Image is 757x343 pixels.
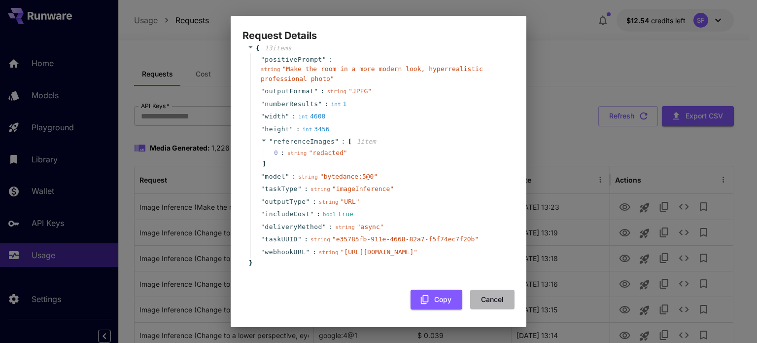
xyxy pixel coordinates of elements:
[348,87,372,95] span: " JPEG "
[312,247,316,257] span: :
[261,248,265,256] span: "
[261,66,280,73] span: string
[316,209,320,219] span: :
[298,185,302,192] span: "
[261,210,265,218] span: "
[289,125,293,133] span: "
[265,247,306,257] span: webhookURL
[348,137,352,147] span: [
[321,86,325,96] span: :
[261,56,265,63] span: "
[261,185,265,192] span: "
[323,209,353,219] div: true
[310,210,314,218] span: "
[331,99,347,109] div: 1
[304,234,308,244] span: :
[261,223,265,230] span: "
[325,99,329,109] span: :
[287,150,307,156] span: string
[265,124,289,134] span: height
[298,112,325,121] div: 4608
[280,148,284,158] div: :
[335,138,339,145] span: "
[309,149,347,156] span: " redacted "
[265,197,306,207] span: outputType
[320,173,378,180] span: " bytedance:5@0 "
[470,290,515,310] button: Cancel
[296,124,300,134] span: :
[357,138,376,145] span: 1 item
[342,137,345,147] span: :
[306,248,310,256] span: "
[265,99,318,109] span: numberResults
[247,258,253,268] span: }
[298,114,308,120] span: int
[265,172,285,182] span: model
[285,173,289,180] span: "
[298,174,318,180] span: string
[265,234,298,244] span: taskUUID
[310,236,330,243] span: string
[327,88,346,95] span: string
[231,16,526,43] h2: Request Details
[261,100,265,108] span: "
[269,138,273,145] span: "
[319,199,339,205] span: string
[261,235,265,243] span: "
[285,113,289,120] span: "
[265,112,285,121] span: width
[256,43,260,53] span: {
[332,185,394,192] span: " imageInference "
[323,211,336,218] span: bool
[332,235,479,243] span: " e35785fb-911e-4668-82a7-f5f74ec7f20b "
[261,198,265,205] span: "
[265,222,322,232] span: deliveryMethod
[261,87,265,95] span: "
[411,290,462,310] button: Copy
[261,65,483,82] span: " Make the room in a more modern look, hyperrealistic professional photo "
[310,186,330,192] span: string
[261,159,266,169] span: ]
[322,223,326,230] span: "
[265,86,314,96] span: outputFormat
[329,55,333,65] span: :
[273,138,335,145] span: referenceImages
[322,56,326,63] span: "
[265,55,322,65] span: positivePrompt
[261,113,265,120] span: "
[298,235,302,243] span: "
[341,198,360,205] span: " URL "
[331,101,341,108] span: int
[341,248,418,256] span: " [URL][DOMAIN_NAME] "
[302,126,312,133] span: int
[312,197,316,207] span: :
[292,112,296,121] span: :
[314,87,318,95] span: "
[274,148,287,158] span: 0
[357,223,384,230] span: " async "
[335,224,355,230] span: string
[302,124,329,134] div: 3456
[319,249,339,256] span: string
[261,173,265,180] span: "
[265,209,310,219] span: includeCost
[265,184,298,194] span: taskType
[318,100,322,108] span: "
[329,222,333,232] span: :
[265,44,292,52] span: 13 item s
[292,172,296,182] span: :
[261,125,265,133] span: "
[304,184,308,194] span: :
[306,198,310,205] span: "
